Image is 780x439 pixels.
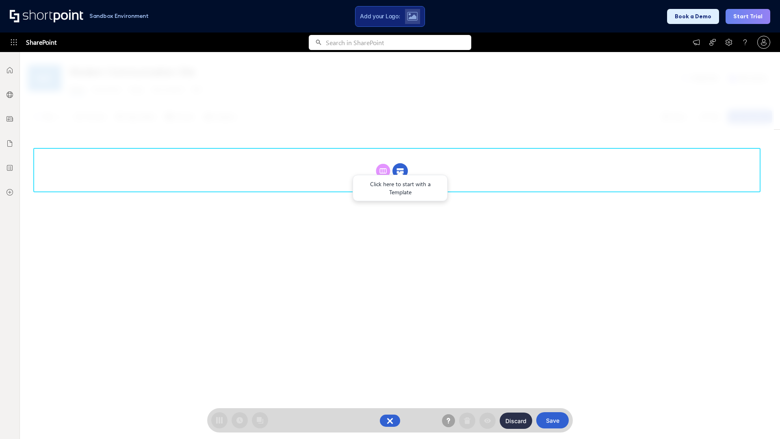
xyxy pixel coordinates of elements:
[726,9,770,24] button: Start Trial
[739,400,780,439] iframe: Chat Widget
[326,35,471,50] input: Search in SharePoint
[500,413,532,429] button: Discard
[26,33,56,52] span: SharePoint
[89,14,149,18] h1: Sandbox Environment
[407,12,418,21] img: Upload logo
[360,13,400,20] span: Add your Logo:
[536,412,569,428] button: Save
[667,9,719,24] button: Book a Demo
